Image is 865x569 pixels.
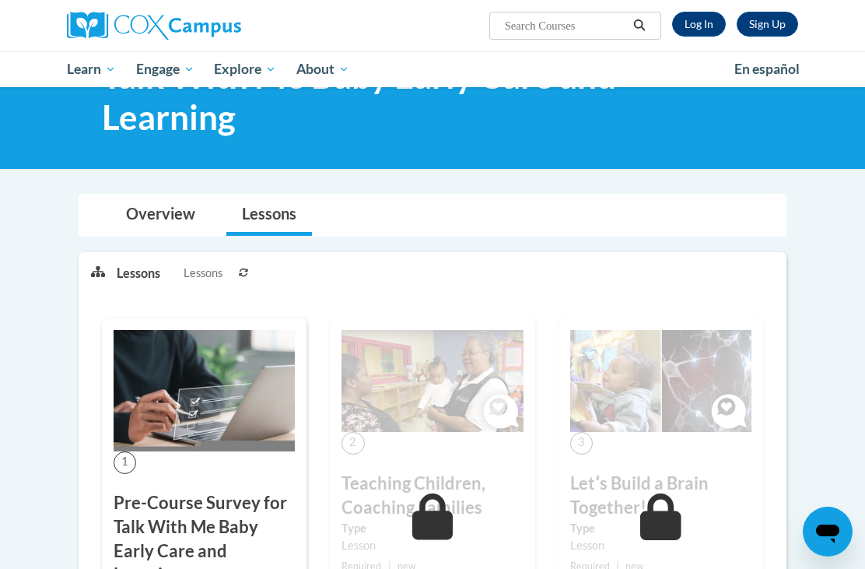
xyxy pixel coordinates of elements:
[734,61,800,77] span: En español
[204,51,286,87] a: Explore
[737,12,798,37] a: Register
[136,60,194,79] span: Engage
[114,451,136,474] span: 1
[503,16,628,35] input: Search Courses
[67,60,116,79] span: Learn
[114,330,295,451] img: Course Image
[341,520,523,537] label: Type
[67,12,295,40] a: Cox Campus
[55,51,810,87] div: Main menu
[628,16,651,35] button: Search
[110,195,211,236] a: Overview
[341,330,523,432] img: Course Image
[184,265,222,282] span: Lessons
[724,53,810,86] a: En español
[126,51,205,87] a: Engage
[57,51,126,87] a: Learn
[117,265,160,282] p: Lessons
[341,537,523,554] div: Lesson
[570,520,751,537] label: Type
[296,60,349,79] span: About
[570,472,751,520] h3: Letʹs Build a Brain Together!
[570,330,751,432] img: Course Image
[102,55,627,138] span: Talk With Me Baby Early Care and Learning
[341,432,364,455] span: 2
[67,12,241,40] img: Cox Campus
[286,51,359,87] a: About
[570,537,751,554] div: Lesson
[226,195,312,236] a: Lessons
[570,432,593,455] span: 3
[803,507,853,557] iframe: Button to launch messaging window
[214,60,276,79] span: Explore
[672,12,726,37] a: Log In
[341,472,523,520] h3: Teaching Children, Coaching Families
